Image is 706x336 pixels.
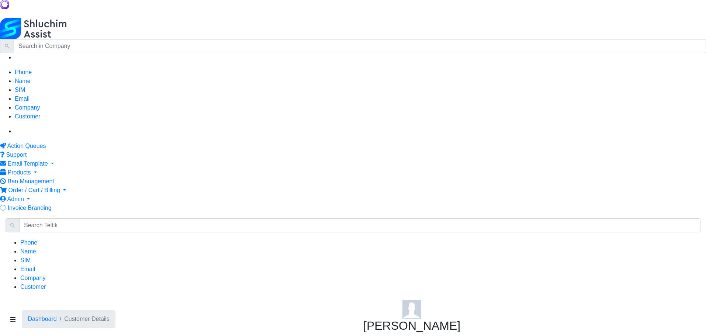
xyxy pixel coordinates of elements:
a: SIM [20,257,31,263]
input: Search in Company [14,39,706,53]
a: SIM [15,87,25,93]
h2: [PERSON_NAME] [363,319,460,333]
li: Customer Details [57,315,110,323]
a: Phone [15,69,32,75]
a: Customer [20,284,46,290]
a: Name [15,78,31,84]
a: Company [15,104,40,111]
nav: breadcrumb [6,310,347,334]
a: Name [20,248,36,254]
a: Email [20,266,35,272]
span: Ban Management [7,178,54,184]
a: Dashboard [28,316,56,322]
span: Email Template [7,160,48,167]
a: Customer [15,113,40,119]
a: Company [20,275,45,281]
a: Phone [20,239,37,246]
a: Email [15,96,30,102]
span: Invoice Branding [7,205,51,211]
input: Search Teltik [19,218,700,232]
span: Products [7,169,31,176]
span: Support [6,152,27,158]
span: Admin [7,196,24,202]
span: Action Queues [7,143,46,149]
span: Order / Cart / Billing [8,187,60,193]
